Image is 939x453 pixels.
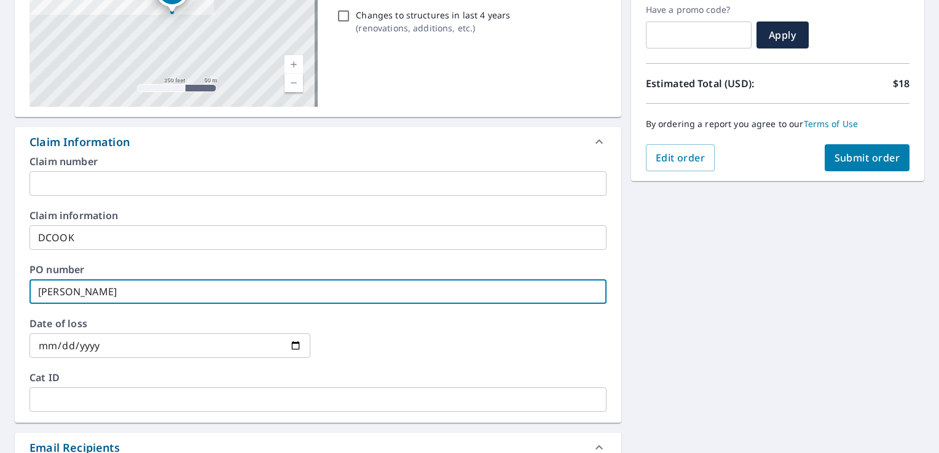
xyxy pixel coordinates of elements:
[656,151,705,165] span: Edit order
[29,211,607,220] label: Claim information
[766,28,799,42] span: Apply
[646,76,778,91] p: Estimated Total (USD):
[646,4,752,15] label: Have a promo code?
[804,118,858,130] a: Terms of Use
[756,21,809,48] button: Apply
[29,373,607,382] label: Cat ID
[285,55,303,74] a: Current Level 17, Zoom In
[29,319,310,328] label: Date of loss
[15,127,621,157] div: Claim Information
[29,134,130,150] div: Claim Information
[356,9,510,21] p: Changes to structures in last 4 years
[285,74,303,92] a: Current Level 17, Zoom Out
[825,144,910,171] button: Submit order
[646,144,715,171] button: Edit order
[646,118,910,130] p: By ordering a report you agree to our
[29,265,607,274] label: PO number
[893,76,910,91] p: $18
[29,157,607,166] label: Claim number
[356,21,510,34] p: ( renovations, additions, etc. )
[835,151,900,165] span: Submit order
